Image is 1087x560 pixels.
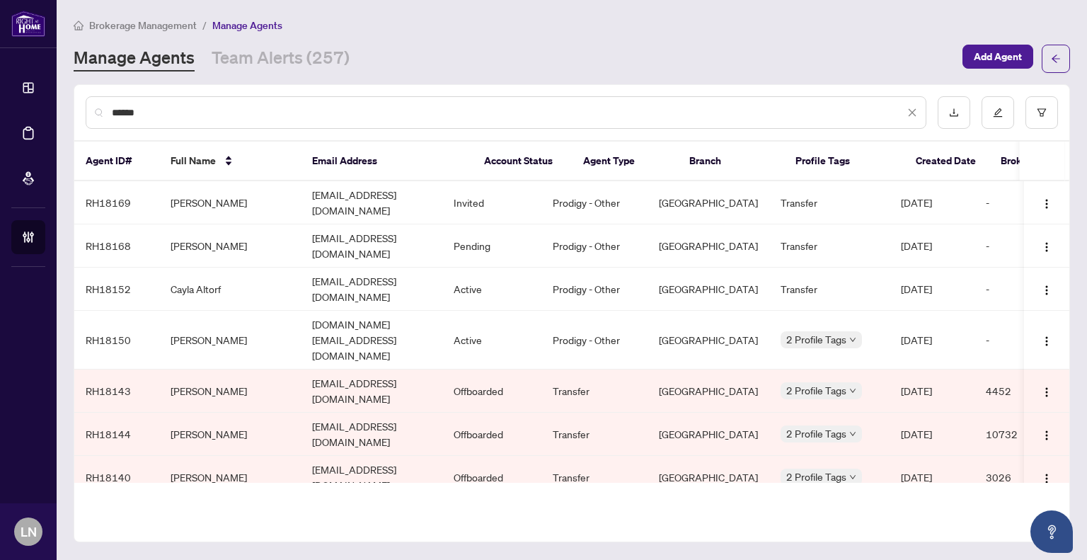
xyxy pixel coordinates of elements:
[982,96,1014,129] button: edit
[301,268,442,311] td: [EMAIL_ADDRESS][DOMAIN_NAME]
[786,469,846,485] span: 2 Profile Tags
[541,268,648,311] td: Prodigy - Other
[890,456,974,499] td: [DATE]
[974,456,1059,499] td: 3026
[541,370,648,413] td: Transfer
[890,181,974,224] td: [DATE]
[1035,278,1058,300] button: Logo
[1035,234,1058,257] button: Logo
[974,181,1059,224] td: -
[1035,328,1058,351] button: Logo
[1041,473,1052,484] img: Logo
[74,413,159,456] td: RH18144
[890,224,974,268] td: [DATE]
[648,370,769,413] td: [GEOGRAPHIC_DATA]
[442,413,541,456] td: Offboarded
[74,456,159,499] td: RH18140
[648,224,769,268] td: [GEOGRAPHIC_DATA]
[648,181,769,224] td: [GEOGRAPHIC_DATA]
[541,456,648,499] td: Transfer
[212,46,350,72] a: Team Alerts (257)
[74,224,159,268] td: RH18168
[74,370,159,413] td: RH18143
[1041,387,1052,398] img: Logo
[202,17,207,33] li: /
[648,456,769,499] td: [GEOGRAPHIC_DATA]
[904,142,989,181] th: Created Date
[890,370,974,413] td: [DATE]
[442,370,541,413] td: Offboarded
[442,224,541,268] td: Pending
[159,311,301,370] td: [PERSON_NAME]
[212,19,282,32] span: Manage Agents
[74,21,84,30] span: home
[648,413,769,456] td: [GEOGRAPHIC_DATA]
[678,142,784,181] th: Branch
[301,311,442,370] td: [DOMAIN_NAME][EMAIL_ADDRESS][DOMAIN_NAME]
[74,142,159,181] th: Agent ID#
[159,413,301,456] td: [PERSON_NAME]
[907,108,917,118] span: close
[159,142,301,181] th: Full Name
[974,311,1059,370] td: -
[786,425,846,442] span: 2 Profile Tags
[1035,191,1058,214] button: Logo
[541,413,648,456] td: Transfer
[301,181,442,224] td: [EMAIL_ADDRESS][DOMAIN_NAME]
[648,311,769,370] td: [GEOGRAPHIC_DATA]
[974,45,1022,68] span: Add Agent
[74,311,159,370] td: RH18150
[849,430,856,438] span: down
[1035,423,1058,445] button: Logo
[849,387,856,394] span: down
[1035,466,1058,488] button: Logo
[786,331,846,348] span: 2 Profile Tags
[21,522,37,542] span: LN
[938,96,970,129] button: download
[648,268,769,311] td: [GEOGRAPHIC_DATA]
[442,181,541,224] td: Invited
[1041,198,1052,210] img: Logo
[993,108,1003,118] span: edit
[962,45,1033,69] button: Add Agent
[1041,336,1052,347] img: Logo
[1041,241,1052,253] img: Logo
[301,456,442,499] td: [EMAIL_ADDRESS][DOMAIN_NAME]
[1030,510,1073,553] button: Open asap
[949,108,959,118] span: download
[159,224,301,268] td: [PERSON_NAME]
[442,456,541,499] td: Offboarded
[159,370,301,413] td: [PERSON_NAME]
[301,142,473,181] th: Email Address
[74,46,195,72] a: Manage Agents
[541,311,648,370] td: Prodigy - Other
[572,142,678,181] th: Agent Type
[442,268,541,311] td: Active
[974,268,1059,311] td: -
[301,413,442,456] td: [EMAIL_ADDRESS][DOMAIN_NAME]
[541,181,648,224] td: Prodigy - Other
[74,268,159,311] td: RH18152
[1051,54,1061,64] span: arrow-left
[159,268,301,311] td: Cayla Altorf
[11,11,45,37] img: logo
[890,311,974,370] td: [DATE]
[849,474,856,481] span: down
[171,153,216,168] span: Full Name
[473,142,572,181] th: Account Status
[890,413,974,456] td: [DATE]
[301,370,442,413] td: [EMAIL_ADDRESS][DOMAIN_NAME]
[1037,108,1047,118] span: filter
[301,224,442,268] td: [EMAIL_ADDRESS][DOMAIN_NAME]
[159,181,301,224] td: [PERSON_NAME]
[159,456,301,499] td: [PERSON_NAME]
[769,181,890,224] td: Transfer
[769,224,890,268] td: Transfer
[442,311,541,370] td: Active
[74,181,159,224] td: RH18169
[974,413,1059,456] td: 10732
[1035,379,1058,402] button: Logo
[1041,430,1052,441] img: Logo
[784,142,904,181] th: Profile Tags
[974,370,1059,413] td: 4452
